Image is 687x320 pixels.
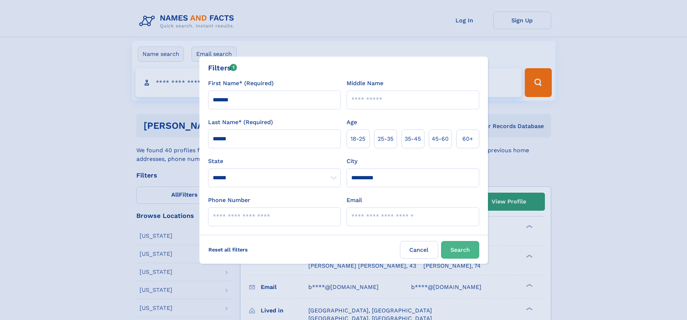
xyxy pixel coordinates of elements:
label: City [347,157,357,166]
button: Search [441,241,479,259]
label: Cancel [400,241,438,259]
label: Email [347,196,362,205]
label: Middle Name [347,79,383,88]
label: Phone Number [208,196,250,205]
span: 18‑25 [351,135,365,143]
label: Age [347,118,357,127]
label: Last Name* (Required) [208,118,273,127]
label: First Name* (Required) [208,79,274,88]
span: 60+ [462,135,473,143]
span: 25‑35 [378,135,393,143]
label: State [208,157,341,166]
div: Filters [208,62,237,73]
span: 35‑45 [405,135,421,143]
label: Reset all filters [204,241,252,258]
span: 45‑60 [432,135,449,143]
